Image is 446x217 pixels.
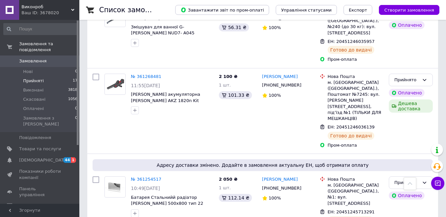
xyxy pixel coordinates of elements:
[23,78,44,84] span: Прийняті
[269,93,281,98] span: 100%
[23,106,44,112] span: Оплачені
[328,209,375,214] span: ЕН: 20451245713291
[219,23,249,31] div: 56.31 ₴
[131,83,160,88] span: 11:55[DATE]
[328,56,384,62] div: Пром-оплата
[105,181,125,193] img: Фото товару
[23,96,46,102] span: Скасовані
[328,142,384,148] div: Пром-оплата
[389,21,425,29] div: Оплачено
[68,87,77,93] span: 3818
[394,77,419,84] div: Прийнято
[63,157,71,163] span: 44
[95,162,430,168] span: Адресу доставки змінено. Додайте в замовлення актуальну ЕН, щоб отримати оплату
[394,179,419,186] div: Прийнято
[21,10,79,16] div: Ваш ID: 3678020
[19,135,51,141] span: Повідомлення
[131,195,203,206] a: Батарея Стальнийй радіатор [PERSON_NAME] 500х800 тип 22
[328,80,384,122] div: м. [GEOGRAPHIC_DATA] ([GEOGRAPHIC_DATA].), Поштомат №7245: вул. [PERSON_NAME][STREET_ADDRESS], пі...
[431,177,444,190] button: Чат з покупцем
[71,157,76,163] span: 1
[328,74,384,80] div: Нова Пошта
[19,157,68,163] span: [DEMOGRAPHIC_DATA]
[131,92,200,103] a: [PERSON_NAME] акумуляторна [PERSON_NAME] AKZ 1820n Kit
[219,177,237,182] span: 2 050 ₴
[75,69,77,75] span: 0
[75,106,77,112] span: 0
[281,8,332,13] span: Управління статусами
[372,7,439,12] a: Створити замовлення
[328,125,375,129] span: ЕН: 20451246036139
[19,58,47,64] span: Замовлення
[389,192,425,199] div: Оплачено
[23,87,44,93] span: Виконані
[219,91,252,99] div: 101.33 ₴
[99,6,166,14] h1: Список замовлень
[328,176,384,182] div: Нова Пошта
[269,25,281,30] span: 100%
[276,5,337,15] button: Управління статусами
[131,177,161,182] a: № 361254517
[23,69,33,75] span: Нові
[328,12,384,36] div: м. [GEOGRAPHIC_DATA] ([GEOGRAPHIC_DATA].), №240 (до 30 кг): вул. [STREET_ADDRESS]
[328,132,375,140] div: Готово до видачі
[379,5,439,15] button: Створити замовлення
[131,74,161,79] a: № 361268481
[328,182,384,206] div: м. [GEOGRAPHIC_DATA] ([GEOGRAPHIC_DATA].), №1: вул. [STREET_ADDRESS]
[104,176,126,198] a: Фото товару
[75,115,77,127] span: 0
[181,7,264,13] span: Завантажити звіт по пром-оплаті
[344,5,373,15] button: Експорт
[21,4,71,10] span: Виконроб
[328,39,375,44] span: ЕН: 20451246035957
[389,89,425,97] div: Оплачено
[131,186,160,191] span: 10:49[DATE]
[219,83,231,88] span: 1 шт.
[269,196,281,200] span: 100%
[219,185,231,190] span: 1 шт.
[104,74,126,95] a: Фото товару
[349,8,367,13] span: Експорт
[131,24,194,36] a: Змішувач для ванної G-[PERSON_NAME] NUD7- A045
[19,186,61,198] span: Панель управління
[389,99,433,113] div: Дешева доставка
[73,78,77,84] span: 17
[261,81,303,90] div: [PHONE_NUMBER]
[3,23,78,35] input: Пошук
[384,8,434,13] span: Створити замовлення
[19,41,79,53] span: Замовлення та повідомлення
[68,96,77,102] span: 1056
[19,168,61,180] span: Показники роботи компанії
[175,5,269,15] button: Завантажити звіт по пром-оплаті
[19,203,36,209] span: Відгуки
[261,184,303,193] div: [PHONE_NUMBER]
[219,74,237,79] span: 2 100 ₴
[19,146,61,152] span: Товари та послуги
[262,176,298,183] a: [PERSON_NAME]
[219,194,252,202] div: 112.14 ₴
[105,77,125,91] img: Фото товару
[262,74,298,80] a: [PERSON_NAME]
[23,115,75,127] span: Замовлення з [PERSON_NAME]
[328,46,375,54] div: Готово до видачі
